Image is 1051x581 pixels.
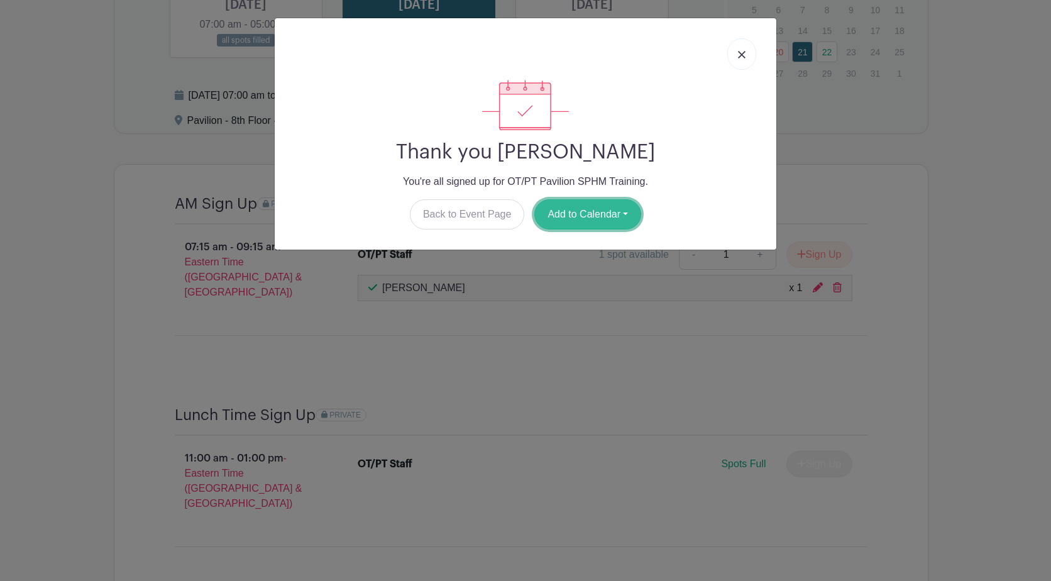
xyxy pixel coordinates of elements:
img: signup_complete-c468d5dda3e2740ee63a24cb0ba0d3ce5d8a4ecd24259e683200fb1569d990c8.svg [482,80,569,130]
button: Add to Calendar [534,199,641,230]
img: close_button-5f87c8562297e5c2d7936805f587ecaba9071eb48480494691a3f1689db116b3.svg [738,51,746,58]
p: You're all signed up for OT/PT Pavilion SPHM Training. [285,174,766,189]
h2: Thank you [PERSON_NAME] [285,140,766,164]
a: Back to Event Page [410,199,525,230]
